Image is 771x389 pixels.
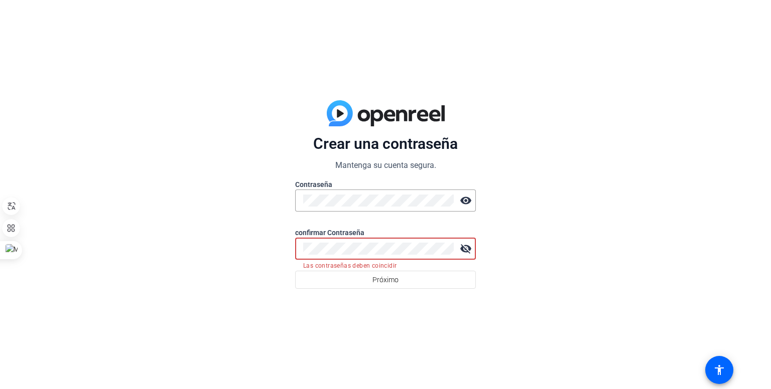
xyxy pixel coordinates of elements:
[303,262,397,269] font: Las contraseñas deben coincidir
[456,239,476,259] mat-icon: visibility_off
[295,180,332,188] font: Contraseña
[313,135,458,152] font: Crear una contraseña
[335,160,436,170] font: Mantenga su cuenta segura.
[327,100,445,126] img: degradado azul.svg
[372,276,399,284] font: Próximo
[295,229,364,237] font: confirmar Contraseña
[295,271,476,289] button: Próximo
[456,190,476,211] mat-icon: visibility
[713,364,725,376] mat-icon: accessibility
